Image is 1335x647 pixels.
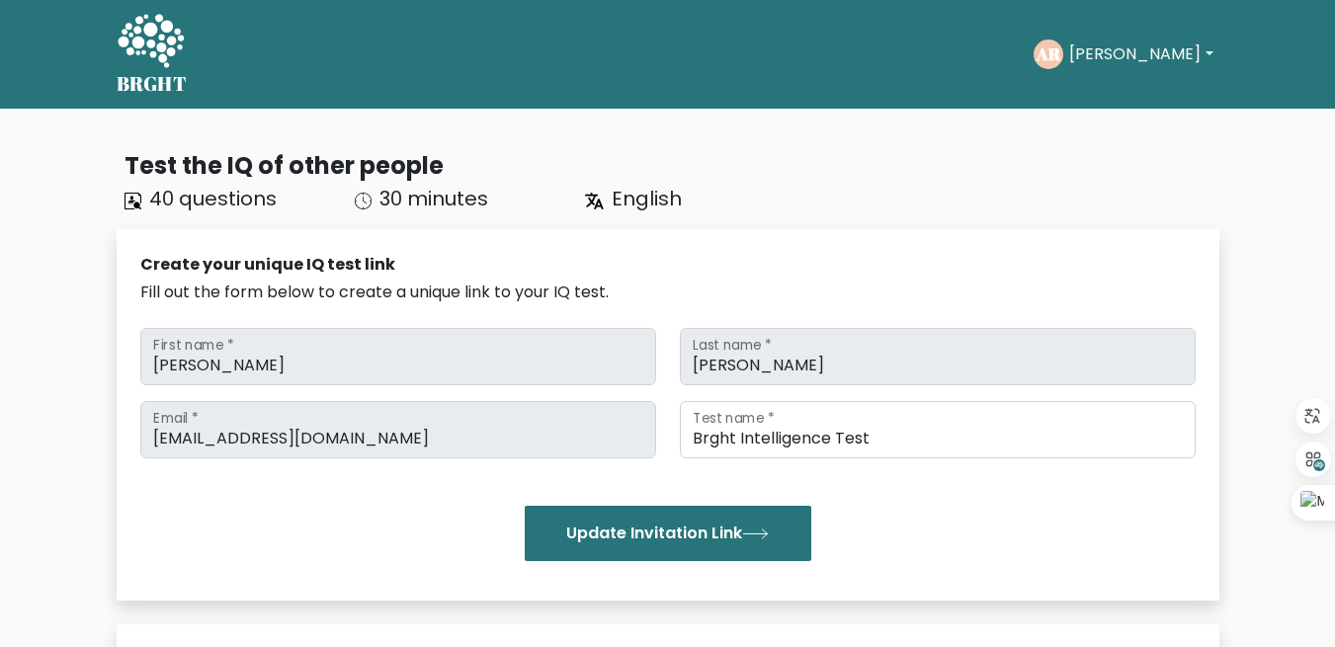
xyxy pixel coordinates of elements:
[1063,41,1218,67] button: [PERSON_NAME]
[140,281,1196,304] div: Fill out the form below to create a unique link to your IQ test.
[117,8,188,101] a: BRGHT
[149,185,277,212] span: 40 questions
[612,185,682,212] span: English
[140,328,656,385] input: First name
[1036,42,1061,65] text: AR
[680,328,1196,385] input: Last name
[140,401,656,458] input: Email
[140,253,1196,277] div: Create your unique IQ test link
[125,148,1219,184] div: Test the IQ of other people
[680,401,1196,458] input: Test name
[117,72,188,96] h5: BRGHT
[379,185,488,212] span: 30 minutes
[525,506,811,561] button: Update Invitation Link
